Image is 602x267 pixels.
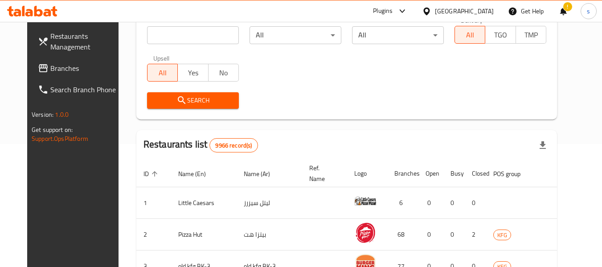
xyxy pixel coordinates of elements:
[494,230,511,240] span: KFG
[418,160,443,187] th: Open
[171,219,237,251] td: Pizza Hut
[309,163,336,184] span: Ref. Name
[237,219,302,251] td: بيتزا هت
[237,187,302,219] td: ليتل سيزرز
[32,109,53,120] span: Version:
[485,26,516,44] button: TGO
[147,26,239,44] input: Search for restaurant name or ID..
[455,26,485,44] button: All
[50,84,121,95] span: Search Branch Phone
[459,29,482,41] span: All
[465,160,486,187] th: Closed
[178,168,217,179] span: Name (En)
[493,168,532,179] span: POS group
[443,187,465,219] td: 0
[244,168,282,179] span: Name (Ar)
[489,29,512,41] span: TGO
[136,187,171,219] td: 1
[532,135,553,156] div: Export file
[209,138,258,152] div: Total records count
[465,187,486,219] td: 0
[143,168,160,179] span: ID
[347,160,387,187] th: Logo
[587,6,590,16] span: s
[31,25,128,58] a: Restaurants Management
[143,138,258,152] h2: Restaurants list
[387,160,418,187] th: Branches
[31,58,128,79] a: Branches
[147,92,239,109] button: Search
[465,219,486,251] td: 2
[32,124,73,136] span: Get support on:
[443,160,465,187] th: Busy
[418,219,443,251] td: 0
[354,190,377,212] img: Little Caesars
[354,222,377,244] img: Pizza Hut
[151,66,174,79] span: All
[208,64,239,82] button: No
[418,187,443,219] td: 0
[55,109,69,120] span: 1.0.0
[373,6,393,16] div: Plugins
[181,66,205,79] span: Yes
[212,66,235,79] span: No
[387,219,418,251] td: 68
[520,29,543,41] span: TMP
[31,79,128,100] a: Search Branch Phone
[443,219,465,251] td: 0
[387,187,418,219] td: 6
[250,26,341,44] div: All
[136,219,171,251] td: 2
[154,95,232,106] span: Search
[50,63,121,74] span: Branches
[435,6,494,16] div: [GEOGRAPHIC_DATA]
[171,187,237,219] td: Little Caesars
[516,26,546,44] button: TMP
[32,133,88,144] a: Support.OpsPlatform
[352,26,444,44] div: All
[177,64,208,82] button: Yes
[147,64,178,82] button: All
[153,55,170,61] label: Upsell
[50,31,121,52] span: Restaurants Management
[461,17,483,23] label: Delivery
[210,141,257,150] span: 9966 record(s)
